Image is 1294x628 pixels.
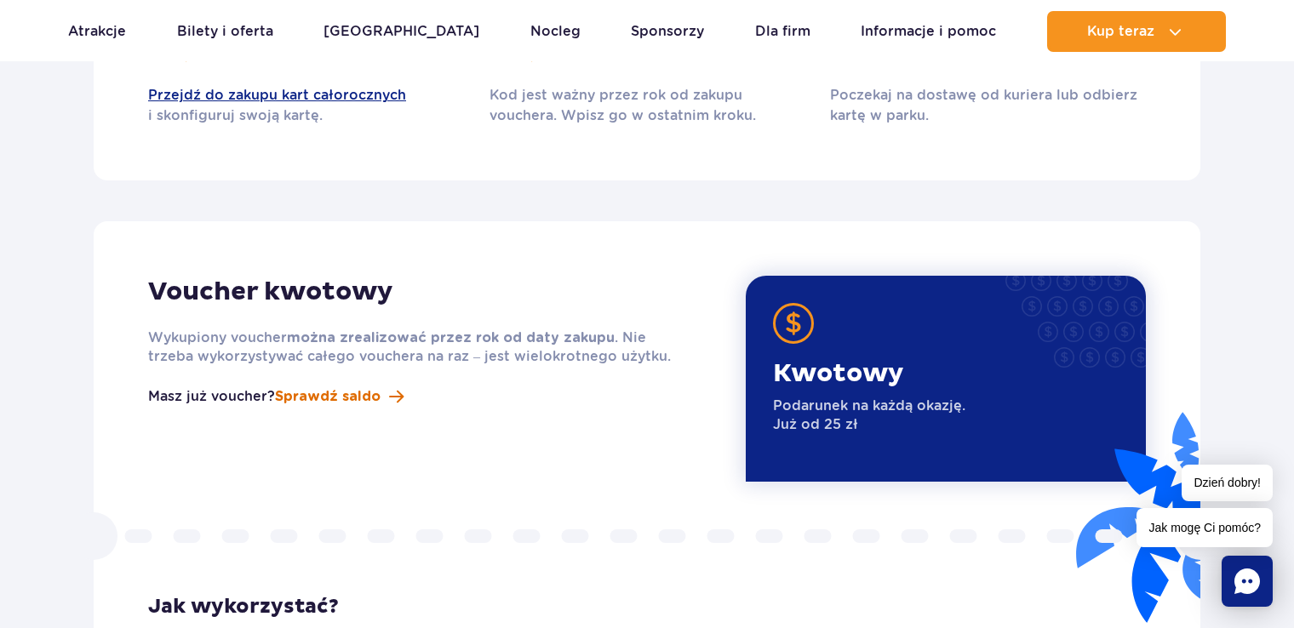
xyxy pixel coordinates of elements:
p: Kod jest ważny przez rok od zakupu vouchera. Wpisz go w ostatnim kroku. [490,85,805,126]
span: Dzień dobry! [1182,465,1273,501]
a: Dla firm [755,11,810,52]
h3: Jak wykorzystać? [148,594,1146,619]
a: Przejdź do zakupu kart całorocznych [148,85,464,106]
span: Kup teraz [1087,24,1154,39]
span: Jak mogę Ci pomóc? [1137,508,1273,547]
p: Podarunek na każdą okazję. Już od 25 zł [773,397,965,434]
h2: Voucher kwotowy [148,276,690,308]
a: Informacje i pomoc [861,11,996,52]
a: [GEOGRAPHIC_DATA] [323,11,479,52]
strong: można zrealizować przez rok od daty zakupu [287,331,615,345]
a: Bilety i oferta [177,11,273,52]
a: Sponsorzy [631,11,704,52]
p: Masz już voucher? [148,386,275,407]
button: Kup teraz [1047,11,1226,52]
p: Wykupiony voucher . Nie trzeba wykorzystywać całego vouchera na raz – jest wielokrotnego użytku. [148,328,690,366]
p: Kwotowy [773,357,965,390]
a: Nocleg [530,11,581,52]
div: Chat [1222,556,1273,607]
button: Sprawdź saldo [275,386,404,407]
span: Sprawdź saldo [275,386,381,407]
p: Poczekaj na dostawę od kuriera lub odbierz kartę w parku. [830,85,1146,126]
a: Atrakcje [68,11,126,52]
p: i skonfiguruj swoją kartę. [148,85,464,126]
